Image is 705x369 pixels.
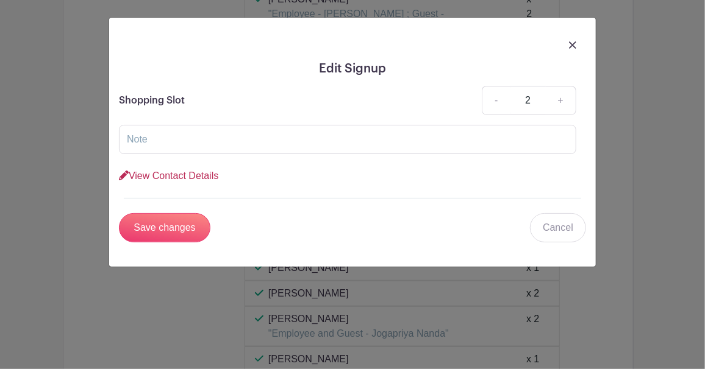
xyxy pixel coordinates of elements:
a: + [546,86,576,115]
a: - [482,86,510,115]
input: Save changes [119,213,210,242]
a: Cancel [530,213,586,242]
img: close_button-5f87c8562297e5c2d7936805f587ecaba9071eb48480494691a3f1689db116b3.svg [569,41,576,49]
input: Note [119,125,576,154]
p: Shopping Slot [119,93,185,108]
a: View Contact Details [119,170,218,181]
h5: Edit Signup [119,61,586,76]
